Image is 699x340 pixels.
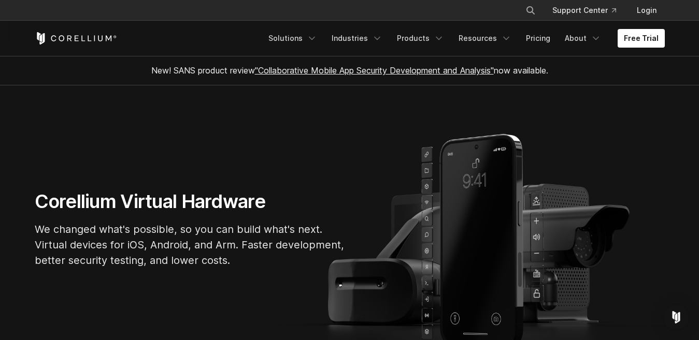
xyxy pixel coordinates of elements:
a: "Collaborative Mobile App Security Development and Analysis" [255,65,494,76]
a: About [559,29,607,48]
div: Navigation Menu [513,1,665,20]
a: Pricing [520,29,557,48]
a: Login [629,1,665,20]
a: Corellium Home [35,32,117,45]
div: Navigation Menu [262,29,665,48]
a: Free Trial [618,29,665,48]
div: Open Intercom Messenger [664,305,689,330]
h1: Corellium Virtual Hardware [35,190,346,213]
p: We changed what's possible, so you can build what's next. Virtual devices for iOS, Android, and A... [35,221,346,268]
span: New! SANS product review now available. [151,65,548,76]
button: Search [521,1,540,20]
a: Industries [325,29,389,48]
a: Solutions [262,29,323,48]
a: Resources [452,29,518,48]
a: Products [391,29,450,48]
a: Support Center [544,1,624,20]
